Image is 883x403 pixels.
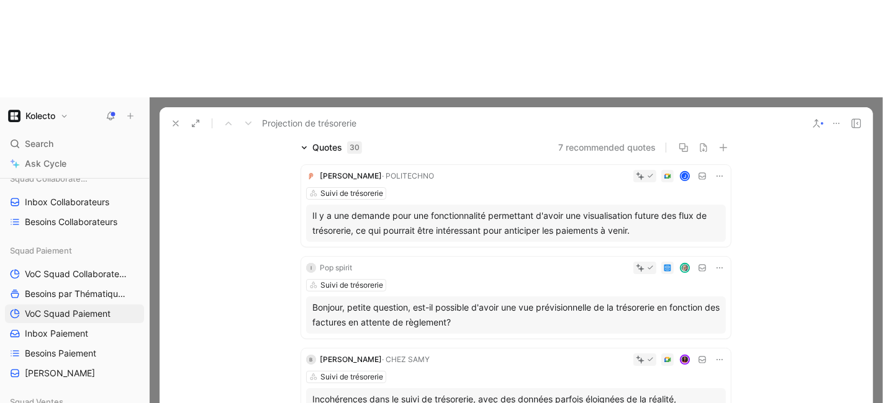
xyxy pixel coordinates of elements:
[5,265,144,283] a: VoC Squad Collaborateurs
[25,268,127,280] span: VoC Squad Collaborateurs
[5,193,144,211] a: Inbox Collaborateurs
[25,327,88,340] span: Inbox Paiement
[25,196,109,208] span: Inbox Collaborateurs
[306,171,316,181] img: logo
[320,171,382,180] span: [PERSON_NAME]
[320,355,382,364] span: [PERSON_NAME]
[296,140,367,155] div: Quotes30
[8,110,20,122] img: Kolecto
[25,367,95,379] span: [PERSON_NAME]
[5,241,144,260] div: Squad Paiement
[25,308,111,320] span: VoC Squad Paiement
[320,371,383,383] div: Suivi de trésorerie
[306,263,316,273] div: I
[320,262,352,274] div: Pop spirit
[5,169,144,188] div: Squad Collaborateurs
[10,172,93,185] span: Squad Collaborateurs
[312,300,720,330] div: Bonjour, petite question, est-il possible d'avoir une vue prévisionnelle de la trésorerie en fonc...
[25,288,127,300] span: Besoins par Thématiques
[681,263,689,272] img: avatar
[25,110,55,122] h1: Kolecto
[5,213,144,231] a: Besoins Collaborateurs
[320,279,383,291] div: Suivi de trésorerie
[5,107,71,125] button: KolectoKolecto
[5,169,144,231] div: Squad CollaborateursInbox CollaborateursBesoins Collaborateurs
[25,156,66,171] span: Ask Cycle
[5,304,144,323] a: VoC Squad Paiement
[681,355,689,363] img: avatar
[5,285,144,303] a: Besoins par Thématiques
[262,116,356,131] span: Projection de trésorerie
[306,355,316,365] div: B
[382,171,434,180] span: · POLITECHNO
[5,241,144,383] div: Squad PaiementVoC Squad CollaborateursBesoins par ThématiquesVoC Squad PaiementInbox PaiementBeso...
[10,244,72,257] span: Squad Paiement
[312,140,362,155] div: Quotes
[5,344,144,363] a: Besoins Paiement
[5,135,144,153] div: Search
[5,154,144,173] a: Ask Cycle
[5,324,144,343] a: Inbox Paiement
[25,216,117,228] span: Besoins Collaborateurs
[558,140,656,155] button: 7 recommended quotes
[25,136,53,151] span: Search
[312,208,720,238] div: Il y a une demande pour une fonctionnalité permettant d'avoir une visualisation future des flux d...
[5,364,144,383] a: [PERSON_NAME]
[681,172,689,180] div: J
[320,187,383,200] div: Suivi de trésorerie
[382,355,430,364] span: · CHEZ SAMY
[25,347,96,360] span: Besoins Paiement
[347,141,362,154] div: 30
